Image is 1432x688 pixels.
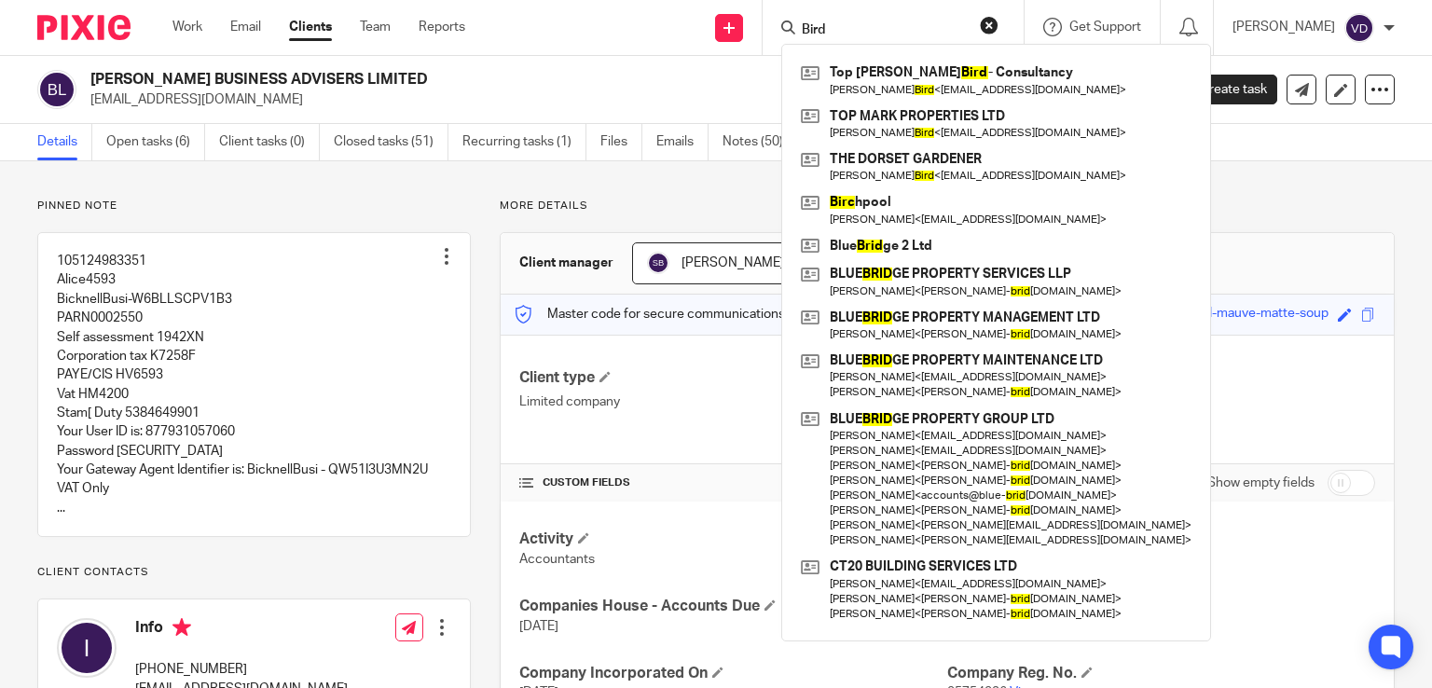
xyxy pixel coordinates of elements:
[800,22,968,39] input: Search
[419,18,465,36] a: Reports
[135,618,348,641] h4: Info
[519,620,558,633] span: [DATE]
[37,565,471,580] p: Client contacts
[172,18,202,36] a: Work
[1069,21,1141,34] span: Get Support
[289,18,332,36] a: Clients
[37,15,131,40] img: Pixie
[723,124,798,160] a: Notes (50)
[682,256,784,269] span: [PERSON_NAME]
[37,70,76,109] img: svg%3E
[90,70,931,89] h2: [PERSON_NAME] BUSINESS ADVISERS LIMITED
[600,124,642,160] a: Files
[980,16,998,34] button: Clear
[37,199,471,213] p: Pinned note
[334,124,448,160] a: Closed tasks (51)
[360,18,391,36] a: Team
[647,252,669,274] img: svg%3E
[1232,18,1335,36] p: [PERSON_NAME]
[90,90,1141,109] p: [EMAIL_ADDRESS][DOMAIN_NAME]
[519,368,947,388] h4: Client type
[106,124,205,160] a: Open tasks (6)
[519,530,947,549] h4: Activity
[519,475,947,490] h4: CUSTOM FIELDS
[519,254,613,272] h3: Client manager
[500,199,1395,213] p: More details
[1207,474,1315,492] label: Show empty fields
[519,597,947,616] h4: Companies House - Accounts Due
[515,305,836,323] p: Master code for secure communications and files
[57,618,117,678] img: svg%3E
[947,664,1375,683] h4: Company Reg. No.
[37,124,92,160] a: Details
[172,618,191,637] i: Primary
[656,124,709,160] a: Emails
[519,553,595,566] span: Accountants
[519,392,947,411] p: Limited company
[135,660,348,679] p: [PHONE_NUMBER]
[462,124,586,160] a: Recurring tasks (1)
[1169,75,1277,104] a: Create task
[1344,13,1374,43] img: svg%3E
[230,18,261,36] a: Email
[519,664,947,683] h4: Company Incorporated On
[219,124,320,160] a: Client tasks (0)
